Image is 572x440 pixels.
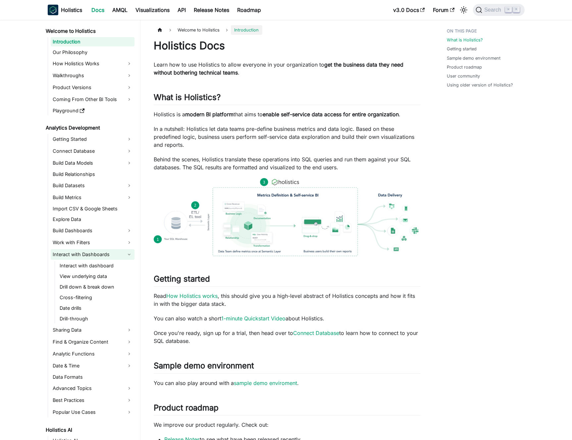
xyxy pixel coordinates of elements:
a: Holistics AI [44,425,134,435]
p: You can also play around with a . [154,379,420,387]
a: Analytics Development [44,123,134,133]
a: 1-minute Quickstart Video [221,315,286,322]
a: Drill down & break down [58,282,134,292]
nav: Docs sidebar [41,20,140,440]
a: How Holistics Works [51,58,134,69]
nav: Breadcrumbs [154,25,420,35]
a: What is Holistics? [447,37,483,43]
a: Interact with Dashboards [51,249,134,260]
a: Drill-through [58,314,134,323]
a: v3.0 Docs [389,5,429,15]
strong: enable self-service data access for entire organization [263,111,399,118]
h2: What is Holistics? [154,92,420,105]
img: Holistics [48,5,58,15]
a: Sharing Data [51,325,134,335]
a: Build Dashboards [51,225,134,236]
b: Holistics [61,6,82,14]
a: AMQL [108,5,131,15]
a: Date & Time [51,360,134,371]
a: How Holistics works [166,293,218,299]
p: In a nutshell: Holistics let data teams pre-define business metrics and data logic. Based on thes... [154,125,420,149]
a: Walkthroughs [51,70,134,81]
a: Explore Data [51,215,134,224]
h2: Getting started [154,274,420,287]
a: Introduction [51,37,134,46]
p: You can also watch a short about Holistics. [154,314,420,322]
p: Read , this should give you a high-level abstract of Holistics concepts and how it fits in with t... [154,292,420,308]
a: Roadmap [233,5,265,15]
a: Getting started [447,46,477,52]
a: Best Practices [51,395,134,406]
a: Getting Started [51,134,134,144]
a: Build Relationships [51,170,134,179]
kbd: ⌘ [505,7,512,13]
span: Introduction [231,25,262,35]
a: Product roadmap [447,64,482,70]
a: Advanced Topics [51,383,134,394]
a: Connect Database [293,330,339,336]
a: Sample demo environment [447,55,500,61]
a: Find & Organize Content [51,337,134,347]
a: Welcome to Holistics [44,27,134,36]
a: Product Versions [51,82,134,93]
p: Once you're ready, sign up for a trial, then head over to to learn how to connect to your SQL dat... [154,329,420,345]
button: Search (Command+K) [473,4,524,16]
a: Docs [87,5,108,15]
p: We improve our product regularly. Check out: [154,421,420,429]
a: Build Metrics [51,192,134,203]
h1: Holistics Docs [154,39,420,52]
p: Behind the scenes, Holistics translate these operations into SQL queries and run them against you... [154,155,420,171]
a: Build Data Models [51,158,134,168]
p: Learn how to use Holistics to allow everyone in your organization to . [154,61,420,77]
a: Release Notes [190,5,233,15]
a: Our Philosophy [51,48,134,57]
a: Build Datasets [51,180,134,191]
h2: Sample demo environment [154,361,420,373]
a: API [174,5,190,15]
strong: modern BI platform [185,111,234,118]
a: Date drills [58,303,134,313]
a: User community [447,73,480,79]
h2: Product roadmap [154,403,420,415]
a: Work with Filters [51,237,134,248]
a: Forum [429,5,458,15]
a: Visualizations [131,5,174,15]
a: sample demo enviroment [234,380,297,386]
p: Holistics is a that aims to . [154,110,420,118]
a: View underlying data [58,272,134,281]
kbd: K [513,7,520,13]
a: Analytic Functions [51,349,134,359]
a: Popular Use Cases [51,407,134,417]
a: Playground [51,106,134,115]
a: Using older version of Holistics? [447,82,513,88]
a: Home page [154,25,166,35]
button: Switch between dark and light mode (currently light mode) [458,5,469,15]
a: Data Formats [51,372,134,382]
a: Interact with dashboard [58,261,134,270]
span: Welcome to Holistics [174,25,223,35]
a: HolisticsHolistics [48,5,82,15]
a: Cross-filtering [58,293,134,302]
span: Search [482,7,505,13]
a: Connect Database [51,146,134,156]
img: How Holistics fits in your Data Stack [154,178,420,256]
a: Coming From Other BI Tools [51,94,134,105]
a: Import CSV & Google Sheets [51,204,134,213]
